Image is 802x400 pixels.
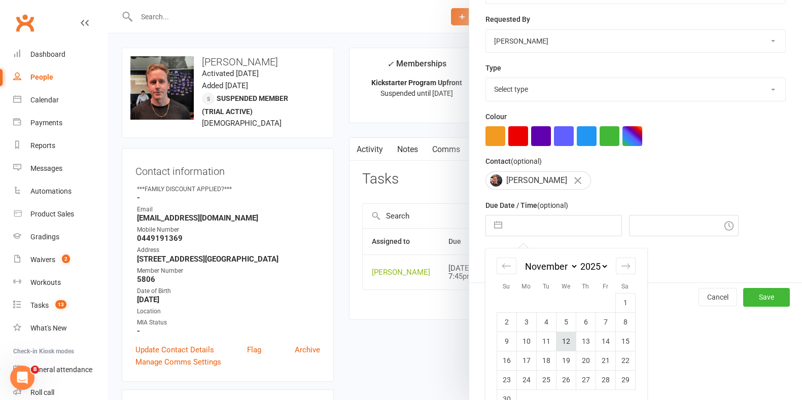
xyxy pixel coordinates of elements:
[536,351,556,370] td: Tuesday, November 18, 2025
[699,288,737,306] button: Cancel
[616,258,636,274] div: Move forward to switch to the next month.
[556,351,576,370] td: Wednesday, November 19, 2025
[30,278,61,286] div: Workouts
[30,233,59,241] div: Gradings
[516,332,536,351] td: Monday, November 10, 2025
[485,171,591,190] div: [PERSON_NAME]
[13,43,107,66] a: Dashboard
[497,351,516,370] td: Sunday, November 16, 2025
[30,50,65,58] div: Dashboard
[30,210,74,218] div: Product Sales
[615,293,635,312] td: Saturday, November 1, 2025
[521,283,531,290] small: Mo
[31,366,39,374] span: 8
[596,370,615,389] td: Friday, November 28, 2025
[576,332,596,351] td: Thursday, November 13, 2025
[13,66,107,89] a: People
[536,332,556,351] td: Tuesday, November 11, 2025
[485,14,530,25] label: Requested By
[596,351,615,370] td: Friday, November 21, 2025
[615,370,635,389] td: Saturday, November 29, 2025
[556,370,576,389] td: Wednesday, November 26, 2025
[562,283,570,290] small: We
[13,226,107,248] a: Gradings
[576,351,596,370] td: Thursday, November 20, 2025
[12,10,38,35] a: Clubworx
[603,283,608,290] small: Fr
[516,351,536,370] td: Monday, November 17, 2025
[503,283,510,290] small: Su
[490,174,502,187] img: William Johansson
[62,254,70,263] span: 2
[596,332,615,351] td: Friday, November 14, 2025
[536,312,556,332] td: Tuesday, November 4, 2025
[55,300,66,309] span: 13
[485,156,542,167] label: Contact
[536,370,556,389] td: Tuesday, November 25, 2025
[743,288,790,306] button: Save
[30,164,62,172] div: Messages
[582,283,589,290] small: Th
[30,366,92,374] div: General attendance
[30,96,59,104] div: Calendar
[497,370,516,389] td: Sunday, November 23, 2025
[30,119,62,127] div: Payments
[596,312,615,332] td: Friday, November 7, 2025
[13,112,107,134] a: Payments
[30,73,53,81] div: People
[13,180,107,203] a: Automations
[537,201,568,209] small: (optional)
[13,271,107,294] a: Workouts
[511,157,542,165] small: (optional)
[556,332,576,351] td: Wednesday, November 12, 2025
[615,332,635,351] td: Saturday, November 15, 2025
[13,203,107,226] a: Product Sales
[485,111,507,122] label: Colour
[30,301,49,309] div: Tasks
[30,187,72,195] div: Automations
[497,258,516,274] div: Move backward to switch to the previous month.
[13,294,107,317] a: Tasks 13
[556,312,576,332] td: Wednesday, November 5, 2025
[576,370,596,389] td: Thursday, November 27, 2025
[615,312,635,332] td: Saturday, November 8, 2025
[13,157,107,180] a: Messages
[10,366,34,390] iframe: Intercom live chat
[30,388,54,396] div: Roll call
[516,312,536,332] td: Monday, November 3, 2025
[13,89,107,112] a: Calendar
[30,141,55,150] div: Reports
[615,351,635,370] td: Saturday, November 22, 2025
[30,256,55,264] div: Waivers
[543,283,549,290] small: Tu
[13,248,107,271] a: Waivers 2
[621,283,629,290] small: Sa
[30,324,67,332] div: What's New
[485,200,568,211] label: Due Date / Time
[497,332,516,351] td: Sunday, November 9, 2025
[13,134,107,157] a: Reports
[497,312,516,332] td: Sunday, November 2, 2025
[516,370,536,389] td: Monday, November 24, 2025
[13,317,107,340] a: What's New
[576,312,596,332] td: Thursday, November 6, 2025
[485,246,544,257] label: Email preferences
[13,358,107,381] a: General attendance kiosk mode
[485,62,501,74] label: Type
